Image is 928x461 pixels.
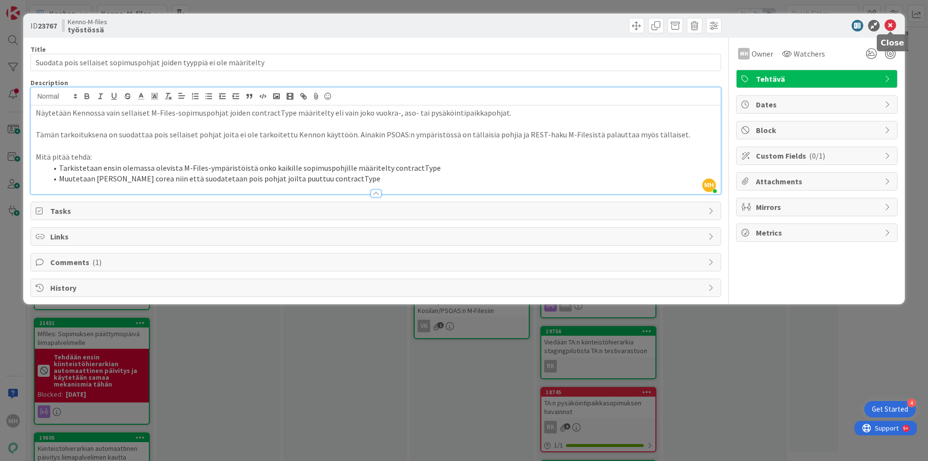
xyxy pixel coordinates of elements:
[756,227,880,238] span: Metrics
[30,45,46,54] label: Title
[68,26,107,33] b: työstössä
[36,151,716,163] p: Mitä pitää tehdä:
[809,151,825,161] span: ( 0/1 )
[50,205,703,217] span: Tasks
[47,173,716,184] li: Muutetaan [PERSON_NAME] corea niin että suodatetaan pois pohjat joilta puuttuu contractType
[30,78,68,87] span: Description
[49,4,54,12] div: 9+
[36,129,716,140] p: Tämän tarkoituksena on suodattaa pois sellaiset pohjat joita ei ole tarkoitettu Kennon käyttöön. ...
[756,176,880,187] span: Attachments
[30,54,721,71] input: type card name here...
[872,404,908,414] div: Get Started
[752,48,773,59] span: Owner
[20,1,44,13] span: Support
[794,48,825,59] span: Watchers
[756,124,880,136] span: Block
[30,20,57,31] span: ID
[756,99,880,110] span: Dates
[702,178,716,192] span: MH
[907,399,916,407] div: 4
[50,282,703,294] span: History
[738,48,750,59] div: MH
[68,18,107,26] span: Kenno-M-files
[881,38,904,47] h5: Close
[47,163,716,174] li: Tarkistetaan ensin olemassa olevista M-Files-ympäristöistä onko kaikille sopimuspohjille määritel...
[756,201,880,213] span: Mirrors
[92,257,101,267] span: ( 1 )
[38,21,57,30] b: 23767
[36,107,716,119] p: Näytetään Kennossa vain sellaiset M-Files-sopimuspohjat joiden contractType määritelty eli vain j...
[50,231,703,242] span: Links
[50,256,703,268] span: Comments
[756,73,880,85] span: Tehtävä
[756,150,880,162] span: Custom Fields
[864,401,916,417] div: Open Get Started checklist, remaining modules: 4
